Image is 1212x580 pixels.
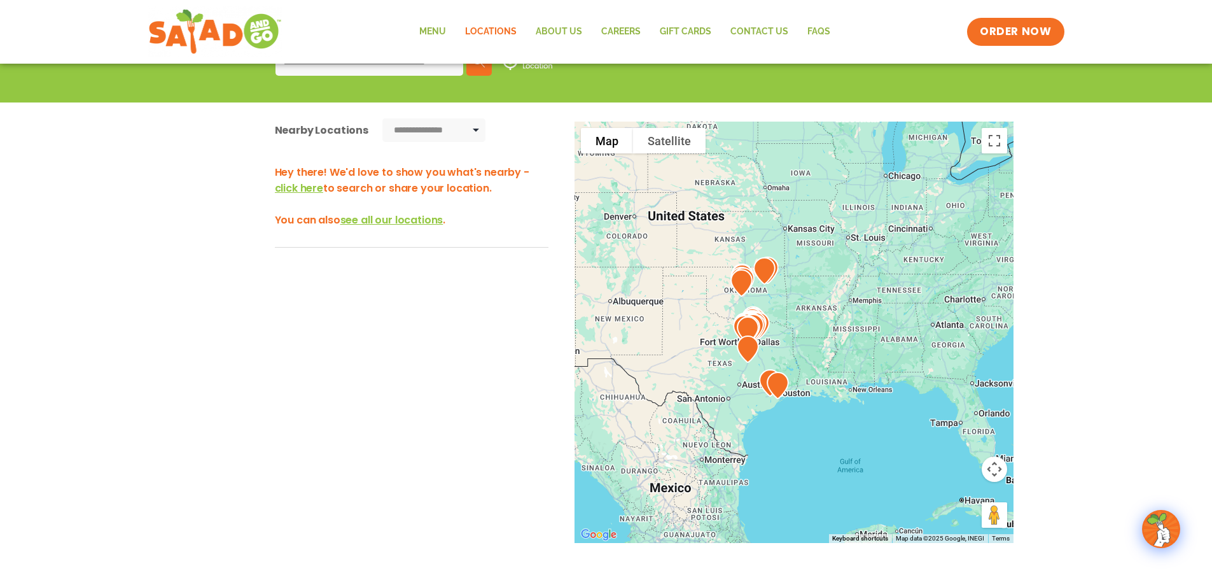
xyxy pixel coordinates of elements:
[992,535,1010,542] a: Terms (opens in new tab)
[832,534,888,543] button: Keyboard shortcuts
[650,17,721,46] a: GIFT CARDS
[967,18,1064,46] a: ORDER NOW
[410,17,840,46] nav: Menu
[578,527,620,543] a: Open this area in Google Maps (opens a new window)
[578,527,620,543] img: Google
[896,535,984,542] span: Map data ©2025 Google, INEGI
[982,502,1007,528] button: Drag Pegman onto the map to open Street View
[526,17,592,46] a: About Us
[1143,511,1179,547] img: wpChatIcon
[982,456,1007,482] button: Map camera controls
[980,24,1051,39] span: ORDER NOW
[275,122,368,138] div: Nearby Locations
[592,17,650,46] a: Careers
[633,128,706,153] button: Show satellite imagery
[798,17,840,46] a: FAQs
[340,213,443,227] span: see all our locations
[275,164,548,228] h3: Hey there! We'd love to show you what's nearby - to search or share your location. You can also .
[982,128,1007,153] button: Toggle fullscreen view
[456,17,526,46] a: Locations
[581,128,633,153] button: Show street map
[410,17,456,46] a: Menu
[148,6,282,57] img: new-SAG-logo-768×292
[275,181,323,195] span: click here
[721,17,798,46] a: Contact Us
